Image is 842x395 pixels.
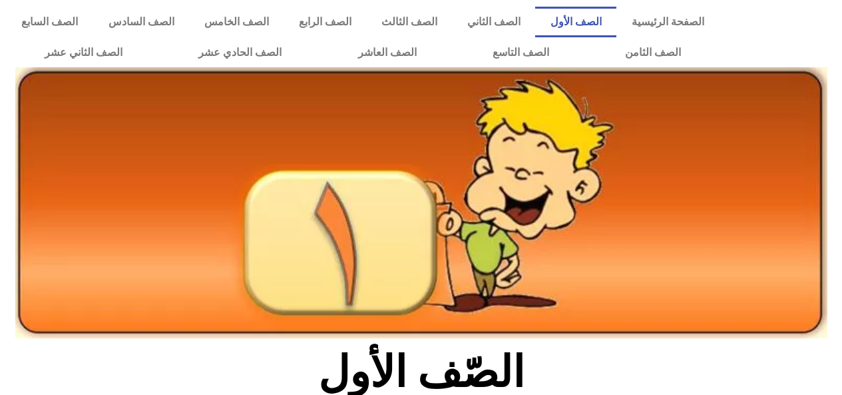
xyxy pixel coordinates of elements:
[616,7,719,37] a: الصفحة الرئيسية
[93,7,189,37] a: الصف السادس
[587,37,719,68] a: الصف الثامن
[535,7,616,37] a: الصف الأول
[7,7,93,37] a: الصف السابع
[284,7,366,37] a: الصف الرابع
[189,7,284,37] a: الصف الخامس
[320,37,455,68] a: الصف العاشر
[7,37,160,68] a: الصف الثاني عشر
[452,7,535,37] a: الصف الثاني
[160,37,319,68] a: الصف الحادي عشر
[455,37,587,68] a: الصف التاسع
[366,7,452,37] a: الصف الثالث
